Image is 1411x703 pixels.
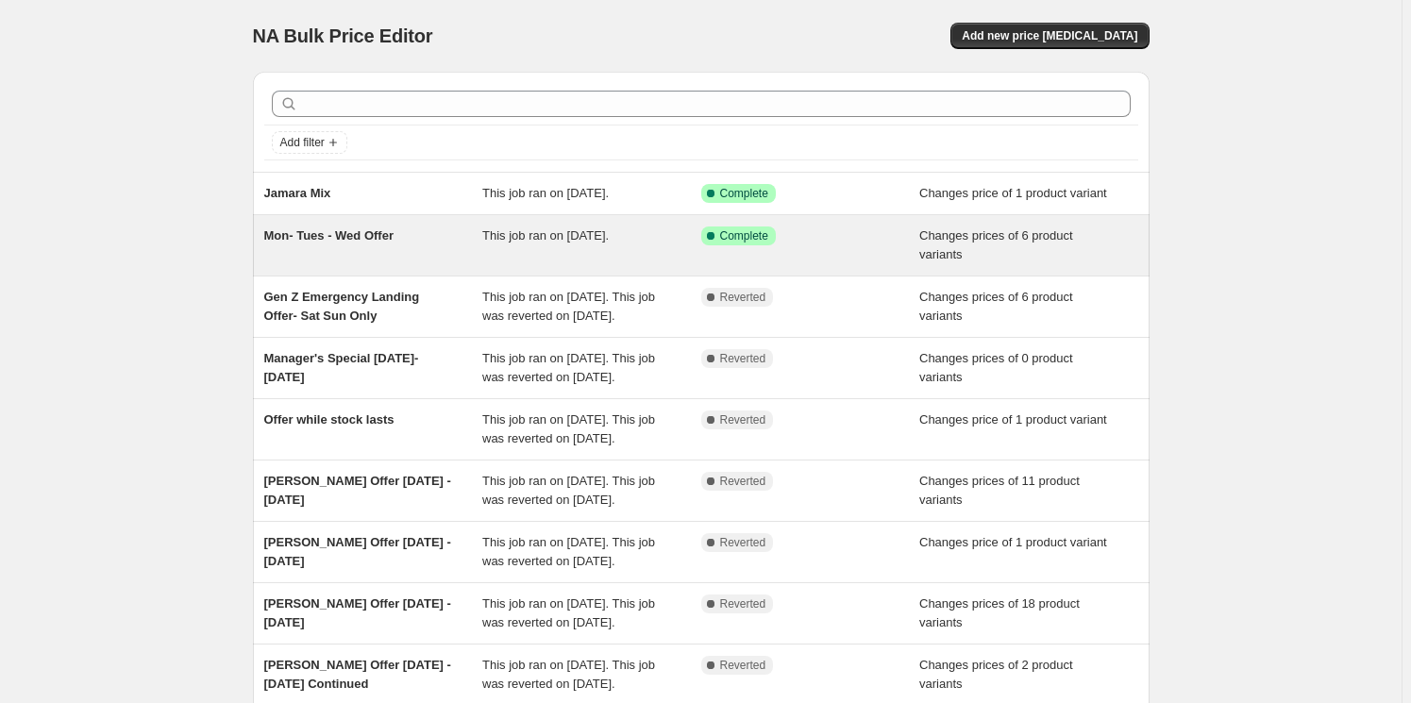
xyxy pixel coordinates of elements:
span: Changes prices of 2 product variants [919,658,1073,691]
span: Changes prices of 6 product variants [919,290,1073,323]
span: This job ran on [DATE]. [482,186,609,200]
span: This job ran on [DATE]. [482,228,609,243]
button: Add filter [272,131,347,154]
span: This job ran on [DATE]. This job was reverted on [DATE]. [482,596,655,629]
span: Changes price of 1 product variant [919,186,1107,200]
span: Changes price of 1 product variant [919,412,1107,427]
span: Mon- Tues - Wed Offer [264,228,394,243]
span: Reverted [720,351,766,366]
button: Add new price [MEDICAL_DATA] [950,23,1149,49]
span: Reverted [720,474,766,489]
span: Reverted [720,535,766,550]
span: Gen Z Emergency Landing Offer- Sat Sun Only [264,290,420,323]
span: Changes prices of 6 product variants [919,228,1073,261]
span: Reverted [720,412,766,427]
span: Reverted [720,596,766,611]
span: Complete [720,228,768,243]
span: Reverted [720,290,766,305]
span: [PERSON_NAME] Offer [DATE] - [DATE] [264,474,451,507]
span: [PERSON_NAME] Offer [DATE] - [DATE] Continued [264,658,451,691]
span: This job ran on [DATE]. This job was reverted on [DATE]. [482,290,655,323]
span: This job ran on [DATE]. This job was reverted on [DATE]. [482,412,655,445]
span: Changes price of 1 product variant [919,535,1107,549]
span: Offer while stock lasts [264,412,395,427]
span: Manager's Special [DATE]- [DATE] [264,351,419,384]
span: Complete [720,186,768,201]
span: Add filter [280,135,325,150]
span: [PERSON_NAME] Offer [DATE] - [DATE] [264,596,451,629]
span: [PERSON_NAME] Offer [DATE] - [DATE] [264,535,451,568]
span: Jamara Mix [264,186,331,200]
span: This job ran on [DATE]. This job was reverted on [DATE]. [482,351,655,384]
span: Changes prices of 11 product variants [919,474,1080,507]
span: This job ran on [DATE]. This job was reverted on [DATE]. [482,474,655,507]
span: Changes prices of 18 product variants [919,596,1080,629]
span: This job ran on [DATE]. This job was reverted on [DATE]. [482,535,655,568]
span: NA Bulk Price Editor [253,25,433,46]
span: Reverted [720,658,766,673]
span: Add new price [MEDICAL_DATA] [962,28,1137,43]
span: Changes prices of 0 product variants [919,351,1073,384]
span: This job ran on [DATE]. This job was reverted on [DATE]. [482,658,655,691]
